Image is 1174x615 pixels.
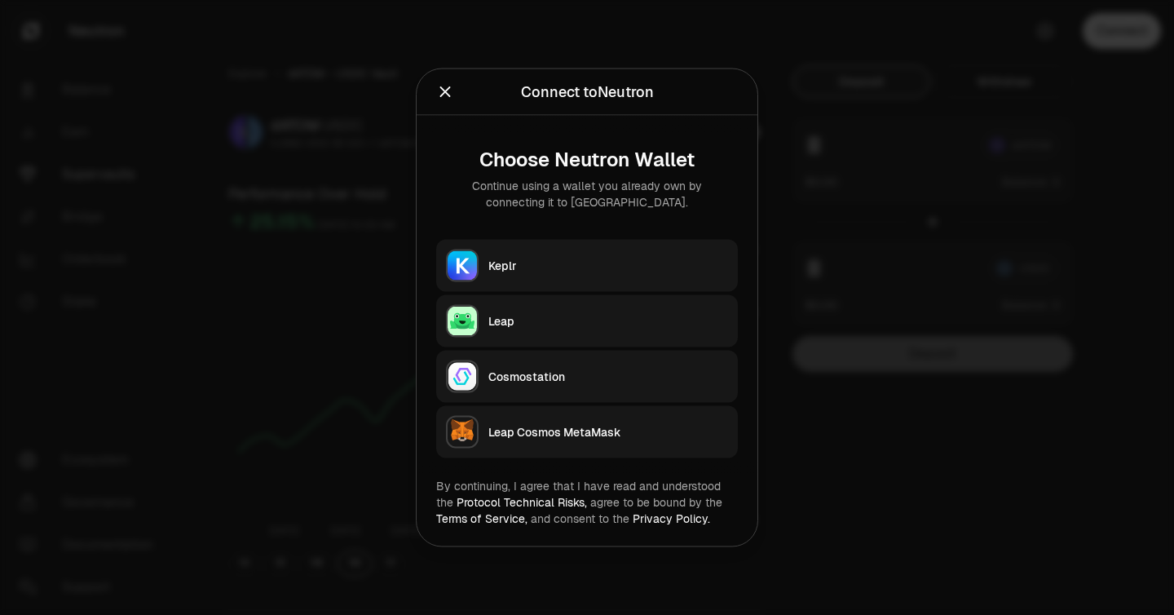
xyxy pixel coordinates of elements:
div: Continue using a wallet you already own by connecting it to [GEOGRAPHIC_DATA]. [449,178,725,210]
button: Close [436,81,454,104]
img: Cosmostation [448,362,477,392]
button: KeplrKeplr [436,240,738,292]
a: Terms of Service, [436,511,527,526]
div: Cosmostation [488,369,728,385]
div: By continuing, I agree that I have read and understood the agree to be bound by the and consent t... [436,478,738,527]
a: Protocol Technical Risks, [457,495,587,510]
a: Privacy Policy. [633,511,710,526]
img: Keplr [448,251,477,281]
img: Leap Cosmos MetaMask [448,418,477,447]
button: Leap Cosmos MetaMaskLeap Cosmos MetaMask [436,406,738,458]
button: LeapLeap [436,295,738,347]
div: Leap [488,313,728,330]
img: Leap [448,307,477,336]
div: Leap Cosmos MetaMask [488,424,728,440]
button: CosmostationCosmostation [436,351,738,403]
div: Connect to Neutron [521,81,654,104]
div: Choose Neutron Wallet [449,148,725,171]
div: Keplr [488,258,728,274]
